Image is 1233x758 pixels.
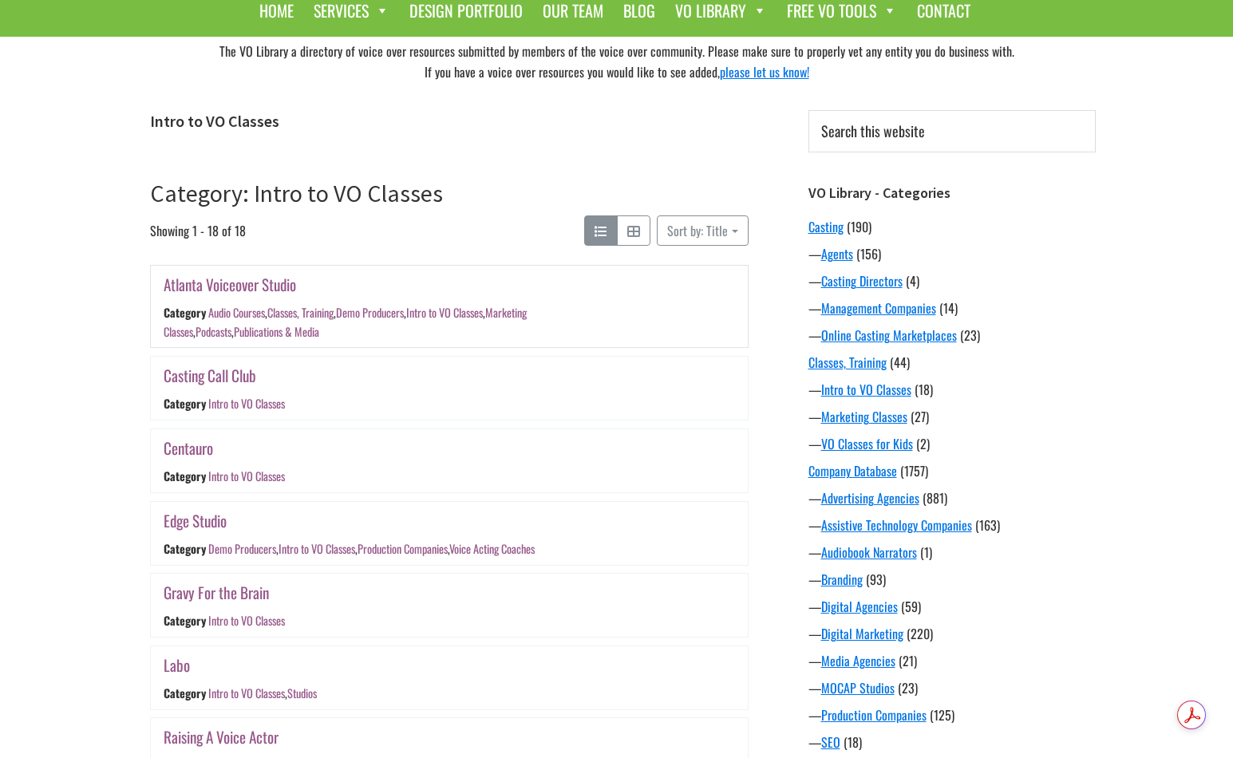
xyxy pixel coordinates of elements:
[907,624,933,643] span: (220)
[821,624,903,643] a: Digital Marketing
[164,305,527,340] div: , , , , , ,
[899,651,917,670] span: (21)
[856,244,881,263] span: (156)
[164,725,279,748] a: Raising A Voice Actor
[923,488,947,507] span: (881)
[207,685,316,701] div: ,
[164,653,190,677] a: Labo
[808,353,887,372] a: Classes, Training
[821,488,919,507] a: Advertising Agencies
[821,732,840,752] a: SEO
[808,543,1096,562] div: —
[847,217,871,236] span: (190)
[808,298,1096,318] div: —
[821,271,903,290] a: Casting Directors
[890,353,910,372] span: (44)
[808,110,1096,152] input: Search this website
[808,678,1096,697] div: —
[808,244,1096,263] div: —
[207,612,284,629] a: Intro to VO Classes
[234,323,319,340] a: Publications & Media
[808,570,1096,589] div: —
[207,540,275,557] a: Demo Producers
[915,380,933,399] span: (18)
[808,515,1096,535] div: —
[808,184,1096,202] h3: VO Library - Categories
[808,434,1096,453] div: —
[405,305,482,322] a: Intro to VO Classes
[278,540,354,557] a: Intro to VO Classes
[164,305,206,322] div: Category
[207,305,264,322] a: Audio Courses
[866,570,886,589] span: (93)
[164,612,206,629] div: Category
[808,705,1096,724] div: —
[808,271,1096,290] div: —
[808,326,1096,345] div: —
[164,581,269,604] a: Gravy For the Brain
[920,543,932,562] span: (1)
[808,651,1096,670] div: —
[150,215,246,246] span: Showing 1 - 18 of 18
[808,380,1096,399] div: —
[267,305,333,322] a: Classes, Training
[150,178,443,208] a: Category: Intro to VO Classes
[901,597,921,616] span: (59)
[207,468,284,484] a: Intro to VO Classes
[164,305,527,340] a: Marketing Classes
[975,515,1000,535] span: (163)
[930,705,954,724] span: (125)
[916,434,930,453] span: (2)
[808,732,1096,752] div: —
[821,543,917,562] a: Audiobook Narrators
[720,62,809,81] a: please let us know!
[821,380,911,399] a: Intro to VO Classes
[808,217,844,236] a: Casting
[207,685,284,701] a: Intro to VO Classes
[821,515,972,535] a: Assistive Technology Companies
[939,298,958,318] span: (14)
[138,37,1096,86] div: The VO Library a directory of voice over resources submitted by members of the voice over communi...
[164,509,227,532] a: Edge Studio
[808,597,1096,616] div: —
[449,540,534,557] a: Voice Acting Coaches
[207,396,284,413] a: Intro to VO Classes
[911,407,929,426] span: (27)
[960,326,980,345] span: (23)
[196,323,231,340] a: Podcasts
[164,273,296,296] a: Atlanta Voiceover Studio
[657,215,748,246] button: Sort by: Title
[906,271,919,290] span: (4)
[821,326,957,345] a: Online Casting Marketplaces
[808,407,1096,426] div: —
[821,407,907,426] a: Marketing Classes
[164,436,213,460] a: Centauro
[357,540,447,557] a: Production Companies
[808,624,1096,643] div: —
[821,597,898,616] a: Digital Agencies
[164,540,206,557] div: Category
[164,685,206,701] div: Category
[844,732,862,752] span: (18)
[821,434,913,453] a: VO Classes for Kids
[164,468,206,484] div: Category
[821,570,863,589] a: Branding
[335,305,403,322] a: Demo Producers
[150,112,749,131] h1: Intro to VO Classes
[898,678,918,697] span: (23)
[808,488,1096,507] div: —
[821,651,895,670] a: Media Agencies
[287,685,316,701] a: Studios
[821,678,895,697] a: MOCAP Studios
[207,540,534,557] div: , , ,
[900,461,928,480] span: (1757)
[821,298,936,318] a: Management Companies
[821,705,927,724] a: Production Companies
[164,364,256,387] a: Casting Call Club
[808,461,897,480] a: Company Database
[821,244,853,263] a: Agents
[164,396,206,413] div: Category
